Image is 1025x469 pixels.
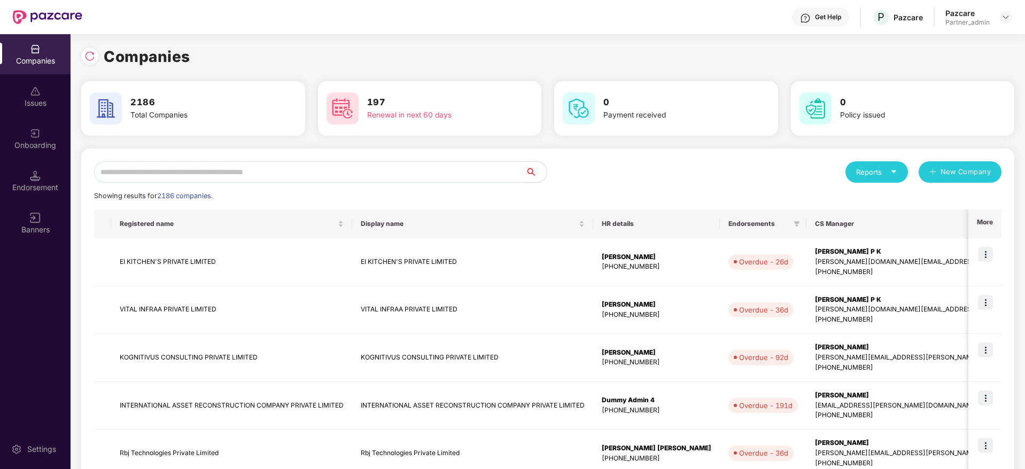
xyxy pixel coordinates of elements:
h1: Companies [104,45,190,68]
img: svg+xml;base64,PHN2ZyB3aWR0aD0iMTYiIGhlaWdodD0iMTYiIHZpZXdCb3g9IjAgMCAxNiAxNiIgZmlsbD0ibm9uZSIgeG... [30,213,41,223]
div: [PERSON_NAME] [PERSON_NAME] [602,443,711,454]
span: plus [929,168,936,177]
th: Registered name [111,209,352,238]
td: INTERNATIONAL ASSET RECONSTRUCTION COMPANY PRIVATE LIMITED [352,382,593,430]
td: KOGNITIVUS CONSULTING PRIVATE LIMITED [111,334,352,382]
div: [PERSON_NAME] [602,252,711,262]
div: Get Help [815,13,841,21]
div: Overdue - 191d [739,400,793,411]
div: Overdue - 92d [739,352,788,363]
span: search [525,168,547,176]
td: EI KITCHEN'S PRIVATE LIMITED [352,238,593,286]
div: [PHONE_NUMBER] [602,405,711,416]
th: Display name [352,209,593,238]
span: Display name [361,220,577,228]
div: Pazcare [945,8,990,18]
img: svg+xml;base64,PHN2ZyBpZD0iU2V0dGluZy0yMHgyMCIgeG1sbnM9Imh0dHA6Ly93d3cudzMub3JnLzIwMDAvc3ZnIiB3aW... [11,444,22,455]
td: VITAL INFRAA PRIVATE LIMITED [111,286,352,334]
h3: 0 [603,96,738,110]
div: [PERSON_NAME] [602,348,711,358]
img: svg+xml;base64,PHN2ZyBpZD0iSXNzdWVzX2Rpc2FibGVkIiB4bWxucz0iaHR0cDovL3d3dy53My5vcmcvMjAwMC9zdmciIH... [30,86,41,97]
span: Showing results for [94,192,213,200]
div: Renewal in next 60 days [367,110,502,121]
span: CS Manager [815,220,1023,228]
span: Registered name [120,220,336,228]
img: icon [978,342,993,357]
div: Partner_admin [945,18,990,27]
img: New Pazcare Logo [13,10,82,24]
span: Endorsements [728,220,789,228]
h3: 2186 [130,96,265,110]
h3: 197 [367,96,502,110]
span: filter [791,217,802,230]
button: plusNew Company [919,161,1001,183]
td: INTERNATIONAL ASSET RECONSTRUCTION COMPANY PRIVATE LIMITED [111,382,352,430]
div: Policy issued [840,110,975,121]
img: svg+xml;base64,PHN2ZyBpZD0iSGVscC0zMngzMiIgeG1sbnM9Imh0dHA6Ly93d3cudzMub3JnLzIwMDAvc3ZnIiB3aWR0aD... [800,13,811,24]
span: New Company [941,167,991,177]
div: Reports [856,167,897,177]
div: [PERSON_NAME] [602,300,711,310]
td: EI KITCHEN'S PRIVATE LIMITED [111,238,352,286]
td: VITAL INFRAA PRIVATE LIMITED [352,286,593,334]
img: svg+xml;base64,PHN2ZyB3aWR0aD0iMjAiIGhlaWdodD0iMjAiIHZpZXdCb3g9IjAgMCAyMCAyMCIgZmlsbD0ibm9uZSIgeG... [30,128,41,139]
img: svg+xml;base64,PHN2ZyB4bWxucz0iaHR0cDovL3d3dy53My5vcmcvMjAwMC9zdmciIHdpZHRoPSI2MCIgaGVpZ2h0PSI2MC... [563,92,595,124]
div: Overdue - 26d [739,256,788,267]
div: [PHONE_NUMBER] [602,310,711,320]
div: Total Companies [130,110,265,121]
div: [PHONE_NUMBER] [602,262,711,272]
img: svg+xml;base64,PHN2ZyBpZD0iQ29tcGFuaWVzIiB4bWxucz0iaHR0cDovL3d3dy53My5vcmcvMjAwMC9zdmciIHdpZHRoPS... [30,44,41,54]
div: Overdue - 36d [739,448,788,458]
img: svg+xml;base64,PHN2ZyBpZD0iRHJvcGRvd24tMzJ4MzIiIHhtbG5zPSJodHRwOi8vd3d3LnczLm9yZy8yMDAwL3N2ZyIgd2... [1001,13,1010,21]
img: icon [978,390,993,405]
img: icon [978,295,993,310]
div: Payment received [603,110,738,121]
div: [PHONE_NUMBER] [602,454,711,464]
td: KOGNITIVUS CONSULTING PRIVATE LIMITED [352,334,593,382]
h3: 0 [840,96,975,110]
img: svg+xml;base64,PHN2ZyB3aWR0aD0iMTQuNSIgaGVpZ2h0PSIxNC41IiB2aWV3Qm94PSIwIDAgMTYgMTYiIGZpbGw9Im5vbm... [30,170,41,181]
img: svg+xml;base64,PHN2ZyB4bWxucz0iaHR0cDovL3d3dy53My5vcmcvMjAwMC9zdmciIHdpZHRoPSI2MCIgaGVpZ2h0PSI2MC... [327,92,359,124]
div: [PHONE_NUMBER] [602,357,711,368]
img: svg+xml;base64,PHN2ZyBpZD0iUmVsb2FkLTMyeDMyIiB4bWxucz0iaHR0cDovL3d3dy53My5vcmcvMjAwMC9zdmciIHdpZH... [84,51,95,61]
img: svg+xml;base64,PHN2ZyB4bWxucz0iaHR0cDovL3d3dy53My5vcmcvMjAwMC9zdmciIHdpZHRoPSI2MCIgaGVpZ2h0PSI2MC... [799,92,832,124]
img: icon [978,438,993,453]
span: caret-down [890,168,897,175]
th: More [968,209,1001,238]
th: HR details [593,209,720,238]
div: Dummy Admin 4 [602,395,711,405]
div: Settings [24,444,59,455]
img: svg+xml;base64,PHN2ZyB4bWxucz0iaHR0cDovL3d3dy53My5vcmcvMjAwMC9zdmciIHdpZHRoPSI2MCIgaGVpZ2h0PSI2MC... [90,92,122,124]
span: P [878,11,884,24]
div: Overdue - 36d [739,304,788,315]
span: filter [794,221,800,227]
div: Pazcare [894,12,923,22]
button: search [525,161,547,183]
span: 2186 companies. [157,192,213,200]
img: icon [978,247,993,262]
